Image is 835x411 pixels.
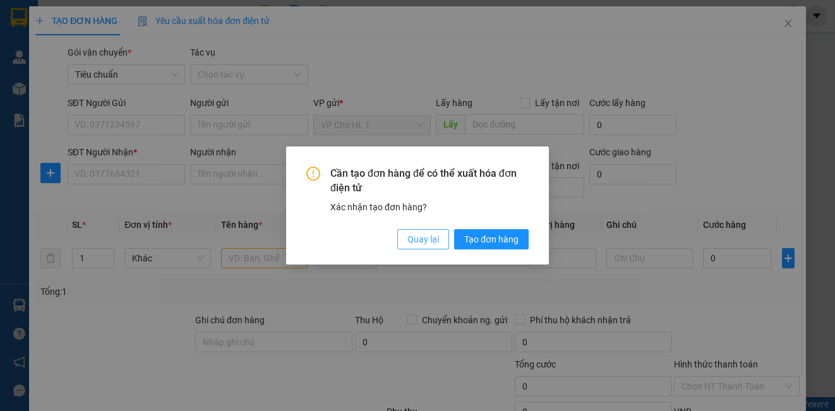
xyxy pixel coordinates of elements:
button: Quay lại [397,229,449,249]
span: Quay lại [407,232,439,246]
button: Tạo đơn hàng [454,229,529,249]
span: Cần tạo đơn hàng để có thể xuất hóa đơn điện tử [330,167,529,195]
span: Tạo đơn hàng [464,232,519,246]
div: Xác nhận tạo đơn hàng? [330,200,529,214]
span: exclamation-circle [306,167,320,181]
